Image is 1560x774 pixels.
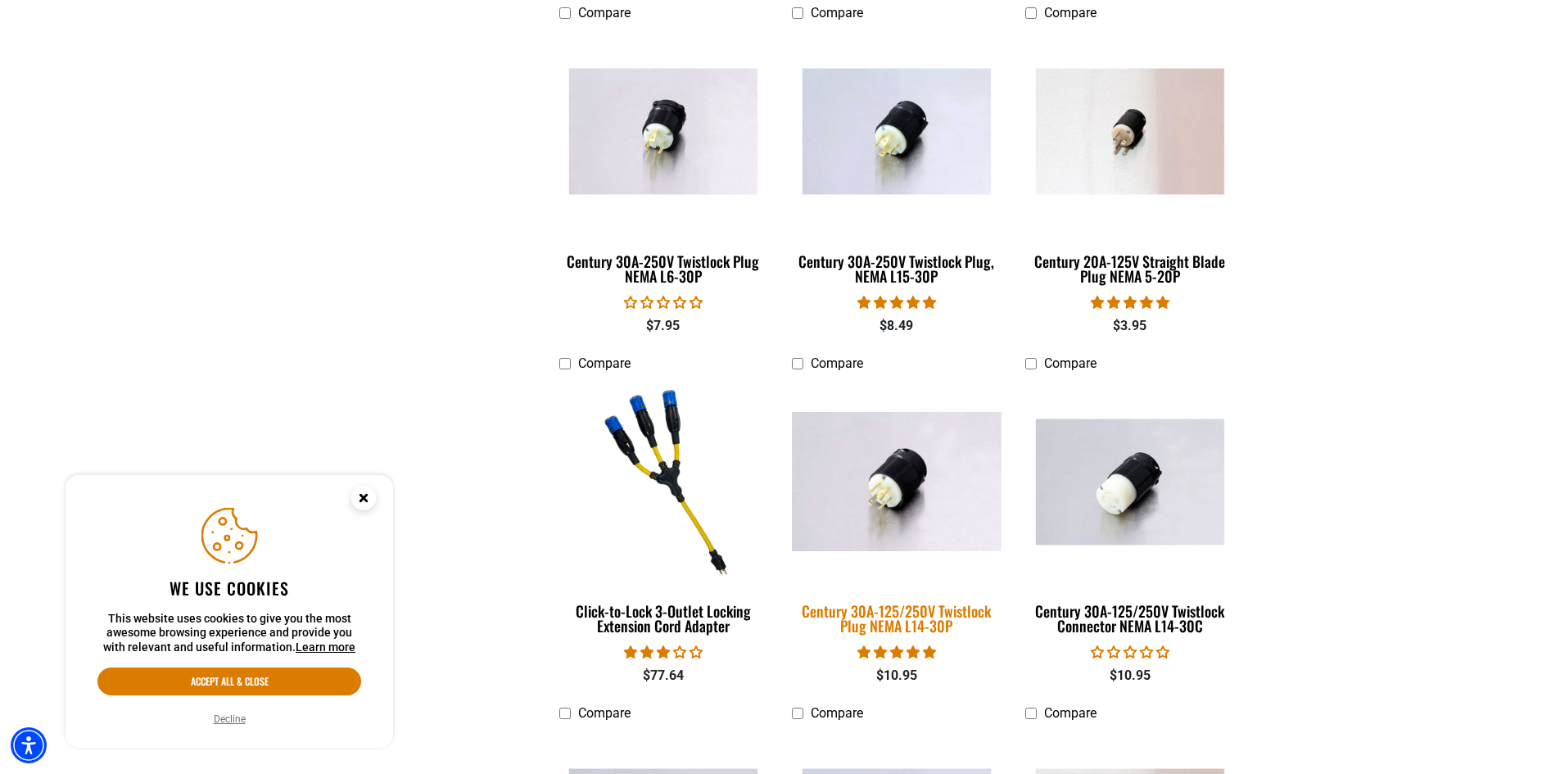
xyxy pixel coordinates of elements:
[792,29,1001,293] a: Century 30A-250V Twistlock Plug, NEMA L15-30P Century 30A-250V Twistlock Plug, NEMA L15-30P
[11,727,47,763] div: Accessibility Menu
[559,666,768,686] div: $77.64
[1025,379,1234,643] a: Century 30A-125/250V Twistlock Connector NEMA L14-30C Century 30A-125/250V Twistlock Connector NE...
[1044,5,1097,20] span: Compare
[624,645,703,660] span: 3.00 stars
[578,355,631,371] span: Compare
[792,379,1001,643] a: Century 30A-125/250V Twistlock Plug NEMA L14-30P Century 30A-125/250V Twistlock Plug NEMA L14-30P
[792,316,1001,336] div: $8.49
[811,5,863,20] span: Compare
[1025,604,1234,633] div: Century 30A-125/250V Twistlock Connector NEMA L14-30C
[811,705,863,721] span: Compare
[782,412,1011,552] img: Century 30A-125/250V Twistlock Plug NEMA L14-30P
[811,355,863,371] span: Compare
[857,295,936,310] span: 5.00 stars
[792,254,1001,283] div: Century 30A-250V Twistlock Plug, NEMA L15-30P
[1027,69,1233,195] img: Century 20A-125V Straight Blade Plug NEMA 5-20P
[624,295,703,310] span: 0.00 stars
[334,475,393,526] button: Close this option
[1044,705,1097,721] span: Compare
[296,640,355,654] a: This website uses cookies to give you the most awesome browsing experience and provide you with r...
[559,316,768,336] div: $7.95
[578,705,631,721] span: Compare
[792,666,1001,686] div: $10.95
[97,668,361,695] button: Accept all & close
[1091,645,1169,660] span: 0.00 stars
[97,577,361,599] h2: We use cookies
[792,604,1001,633] div: Century 30A-125/250V Twistlock Plug NEMA L14-30P
[857,645,936,660] span: 5.00 stars
[1025,666,1234,686] div: $10.95
[1025,316,1234,336] div: $3.95
[1091,295,1169,310] span: 5.00 stars
[1027,419,1233,545] img: Century 30A-125/250V Twistlock Connector NEMA L14-30C
[559,379,768,643] a: Click-to-Lock 3-Outlet Locking Extension Cord Adapter Click-to-Lock 3-Outlet Locking Extension Co...
[209,711,251,727] button: Decline
[560,387,766,576] img: Click-to-Lock 3-Outlet Locking Extension Cord Adapter
[97,612,361,655] p: This website uses cookies to give you the most awesome browsing experience and provide you with r...
[559,604,768,633] div: Click-to-Lock 3-Outlet Locking Extension Cord Adapter
[794,69,1000,195] img: Century 30A-250V Twistlock Plug, NEMA L15-30P
[559,29,768,293] a: Century 30A-250V Twistlock Plug NEMA L6-30P Century 30A-250V Twistlock Plug NEMA L6-30P
[1044,355,1097,371] span: Compare
[1025,254,1234,283] div: Century 20A-125V Straight Blade Plug NEMA 5-20P
[66,475,393,749] aside: Cookie Consent
[560,69,766,195] img: Century 30A-250V Twistlock Plug NEMA L6-30P
[559,254,768,283] div: Century 30A-250V Twistlock Plug NEMA L6-30P
[578,5,631,20] span: Compare
[1025,29,1234,293] a: Century 20A-125V Straight Blade Plug NEMA 5-20P Century 20A-125V Straight Blade Plug NEMA 5-20P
